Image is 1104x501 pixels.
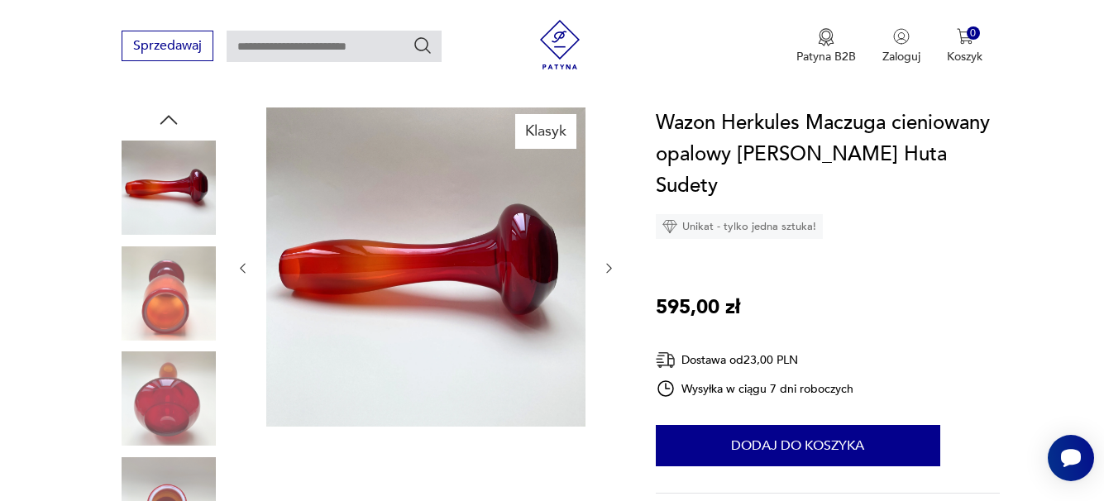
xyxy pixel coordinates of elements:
p: Patyna B2B [796,49,856,64]
img: Patyna - sklep z meblami i dekoracjami vintage [535,20,585,69]
img: Ikonka użytkownika [893,28,910,45]
a: Ikona medaluPatyna B2B [796,28,856,64]
button: Szukaj [413,36,433,55]
img: Zdjęcie produktu Wazon Herkules Maczuga cieniowany opalowy E. Gerczuk-Moskaluk Huta Sudety [122,351,216,446]
img: Zdjęcie produktu Wazon Herkules Maczuga cieniowany opalowy E. Gerczuk-Moskaluk Huta Sudety [122,246,216,341]
button: Patyna B2B [796,28,856,64]
button: Zaloguj [882,28,920,64]
div: Dostawa od 23,00 PLN [656,350,854,370]
p: Zaloguj [882,49,920,64]
button: Sprzedawaj [122,31,213,61]
div: Klasyk [515,114,576,149]
img: Ikona diamentu [662,219,677,234]
p: Koszyk [947,49,982,64]
a: Sprzedawaj [122,41,213,53]
div: Wysyłka w ciągu 7 dni roboczych [656,379,854,398]
p: 595,00 zł [656,292,740,323]
img: Zdjęcie produktu Wazon Herkules Maczuga cieniowany opalowy E. Gerczuk-Moskaluk Huta Sudety [266,107,585,427]
button: 0Koszyk [947,28,982,64]
h1: Wazon Herkules Maczuga cieniowany opalowy [PERSON_NAME] Huta Sudety [656,107,1001,202]
button: Dodaj do koszyka [656,425,940,466]
img: Ikona koszyka [957,28,973,45]
div: 0 [967,26,981,41]
img: Ikona dostawy [656,350,676,370]
div: Unikat - tylko jedna sztuka! [656,214,823,239]
iframe: Smartsupp widget button [1048,435,1094,481]
img: Zdjęcie produktu Wazon Herkules Maczuga cieniowany opalowy E. Gerczuk-Moskaluk Huta Sudety [122,141,216,235]
img: Ikona medalu [818,28,834,46]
